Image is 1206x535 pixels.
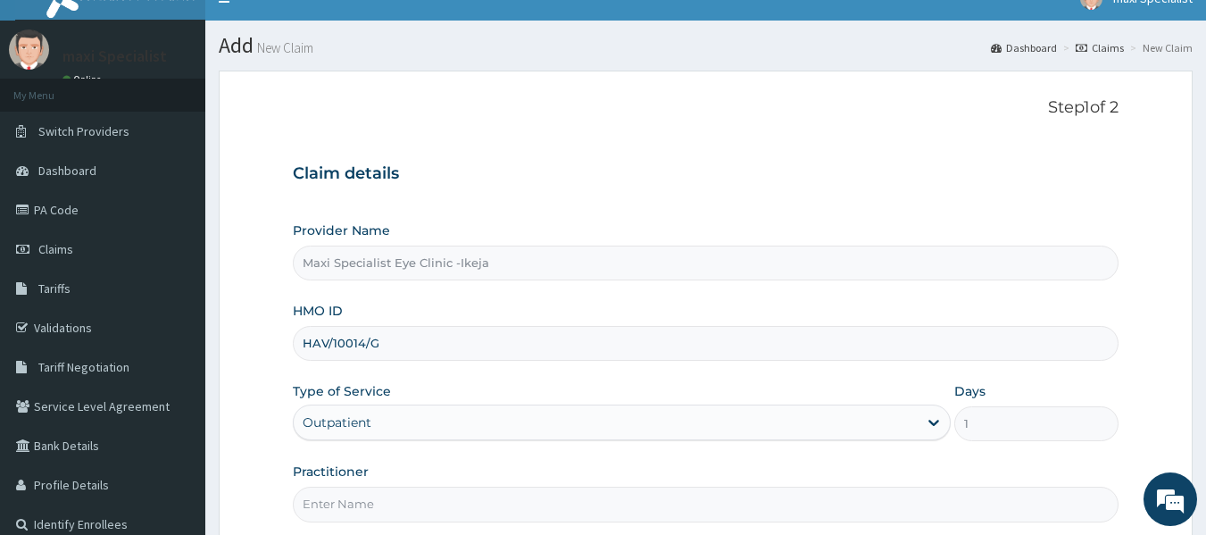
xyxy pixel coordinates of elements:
[254,41,313,54] small: New Claim
[9,350,340,413] textarea: Type your message and hit 'Enter'
[954,382,986,400] label: Days
[293,98,1119,118] p: Step 1 of 2
[293,326,1119,361] input: Enter HMO ID
[991,40,1057,55] a: Dashboard
[38,359,129,375] span: Tariff Negotiation
[219,34,1193,57] h1: Add
[293,164,1119,184] h3: Claim details
[38,123,129,139] span: Switch Providers
[104,156,246,337] span: We're online!
[62,73,105,86] a: Online
[293,382,391,400] label: Type of Service
[38,241,73,257] span: Claims
[293,302,343,320] label: HMO ID
[38,163,96,179] span: Dashboard
[303,414,371,431] div: Outpatient
[293,9,336,52] div: Minimize live chat window
[1076,40,1124,55] a: Claims
[293,487,1119,522] input: Enter Name
[1126,40,1193,55] li: New Claim
[33,89,72,134] img: d_794563401_company_1708531726252_794563401
[62,48,167,64] p: maxi Specialist
[293,463,369,481] label: Practitioner
[93,100,300,123] div: Chat with us now
[9,29,49,70] img: User Image
[293,222,390,239] label: Provider Name
[38,280,71,297] span: Tariffs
